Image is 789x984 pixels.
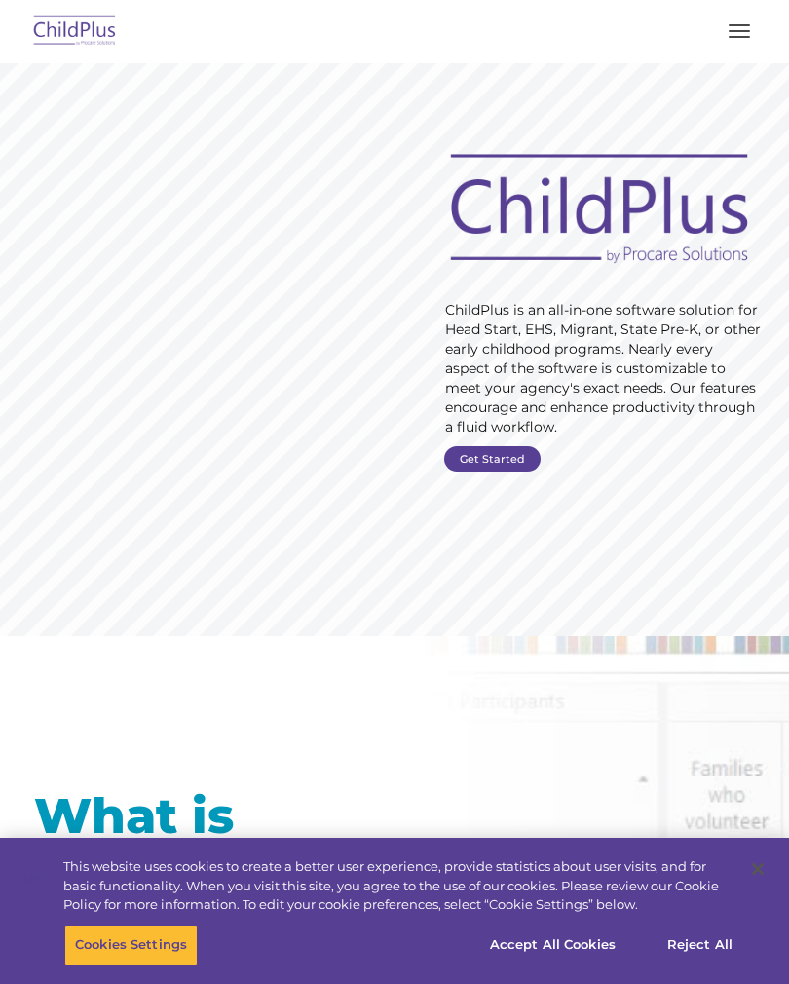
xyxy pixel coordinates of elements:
img: ChildPlus by Procare Solutions [29,9,121,55]
h1: What is ChildPlus? [34,792,380,889]
button: Accept All Cookies [479,924,626,965]
button: Close [736,848,779,890]
a: Get Started [444,446,541,472]
button: Reject All [639,924,761,965]
div: This website uses cookies to create a better user experience, provide statistics about user visit... [63,857,734,915]
rs-layer: ChildPlus is an all-in-one software solution for Head Start, EHS, Migrant, State Pre-K, or other ... [445,300,761,436]
button: Cookies Settings [64,924,198,965]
